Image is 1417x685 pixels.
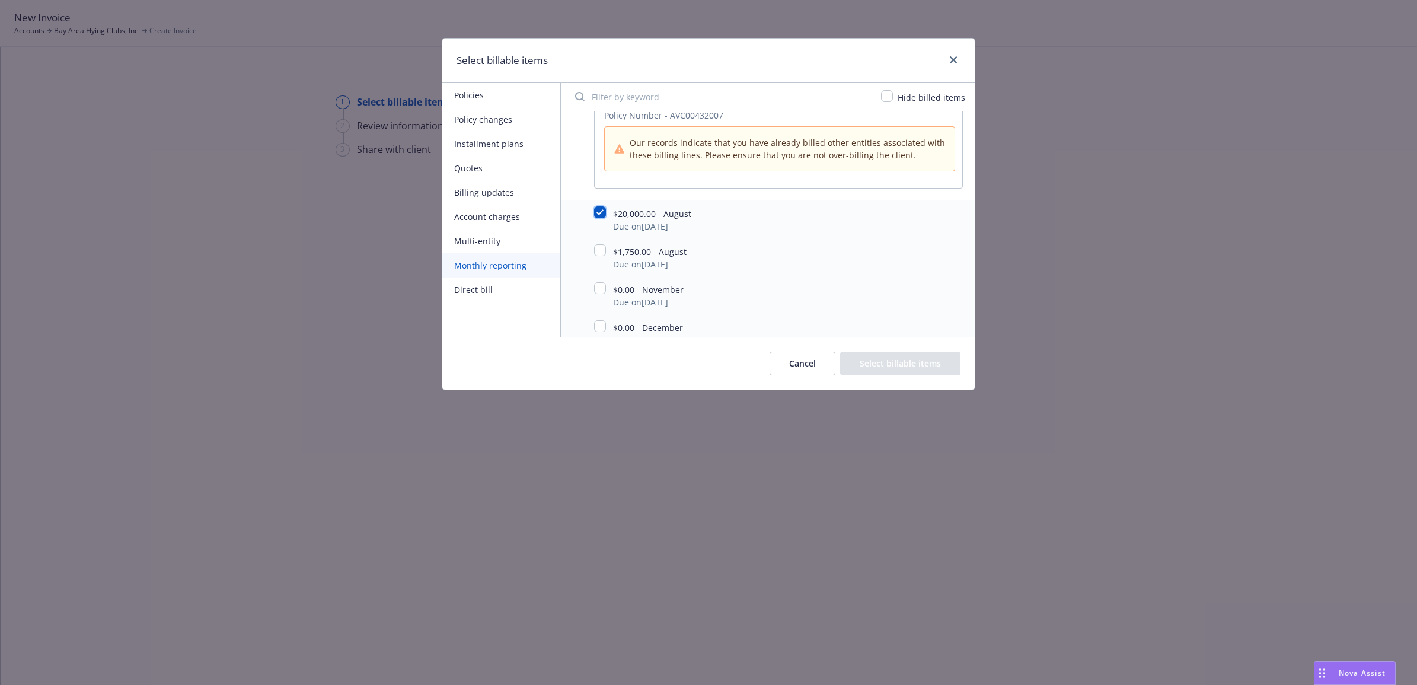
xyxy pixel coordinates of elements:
button: Account charges [442,205,560,229]
button: Multi-entity [442,229,560,253]
button: Billing updates [442,180,560,205]
a: $1,750.00 - August [613,246,696,258]
input: Filter by keyword [568,85,874,109]
button: Policy changes [442,107,560,132]
button: Policies [442,83,560,107]
button: Quotes [442,156,560,180]
button: Installment plans [442,132,560,156]
button: Monthly reporting [442,253,560,278]
a: close [946,53,960,67]
span: Due on [DATE] [613,258,696,270]
span: Due on [DATE] [613,220,701,232]
div: Drag to move [1314,662,1329,684]
span: Policy Number - AVC00432007 [604,109,955,122]
span: Due on [DATE] [613,296,693,308]
h1: Select billable items [457,53,548,68]
button: Cancel [770,352,835,375]
span: Due on [DATE] [613,334,692,346]
button: Direct bill [442,278,560,302]
a: $0.00 - December [613,321,692,334]
button: Nova Assist [1314,661,1396,685]
span: Hide billed items [898,92,965,103]
a: $0.00 - November [613,283,693,296]
a: $20,000.00 - August [613,208,701,220]
span: Our records indicate that you have already billed other entities associated with these billing li... [630,136,945,161]
span: Nova Assist [1339,668,1386,678]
